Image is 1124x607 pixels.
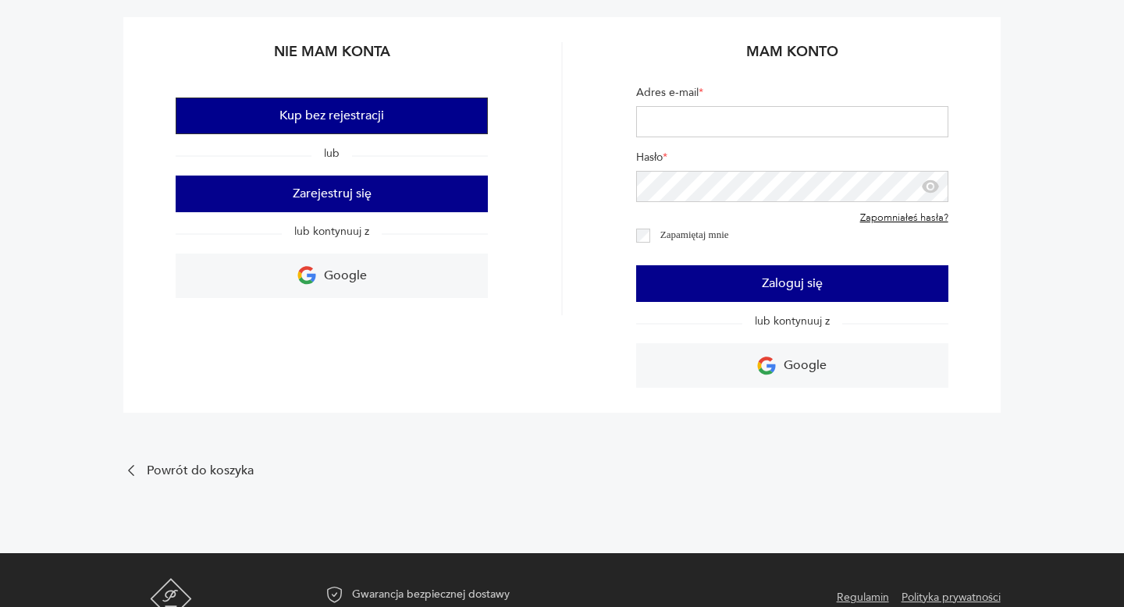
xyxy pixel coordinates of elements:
[176,176,488,212] button: Zarejestruj się
[176,254,488,298] a: Google
[176,42,488,73] h2: Nie mam konta
[282,224,382,239] span: lub kontynuuj z
[902,588,1001,607] a: Polityka prywatności
[757,357,776,375] img: Ikona Google
[860,212,948,225] a: Zapomniałeś hasła?
[636,85,948,106] label: Adres e-mail
[297,266,316,285] img: Ikona Google
[352,586,510,603] p: Gwarancja bezpiecznej dostawy
[123,463,1000,478] a: Powrót do koszyka
[636,150,948,171] label: Hasło
[176,98,488,134] button: Kup bez rejestracji
[837,588,889,607] a: Regulamin
[742,314,842,328] span: lub kontynuuj z
[660,229,729,240] label: Zapamiętaj mnie
[784,353,827,378] p: Google
[311,146,352,161] span: lub
[636,42,948,73] h2: Mam konto
[636,343,948,388] a: Google
[325,585,344,604] img: Ikona gwarancji
[324,264,367,288] p: Google
[636,265,948,302] button: Zaloguj się
[147,466,254,476] p: Powrót do koszyka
